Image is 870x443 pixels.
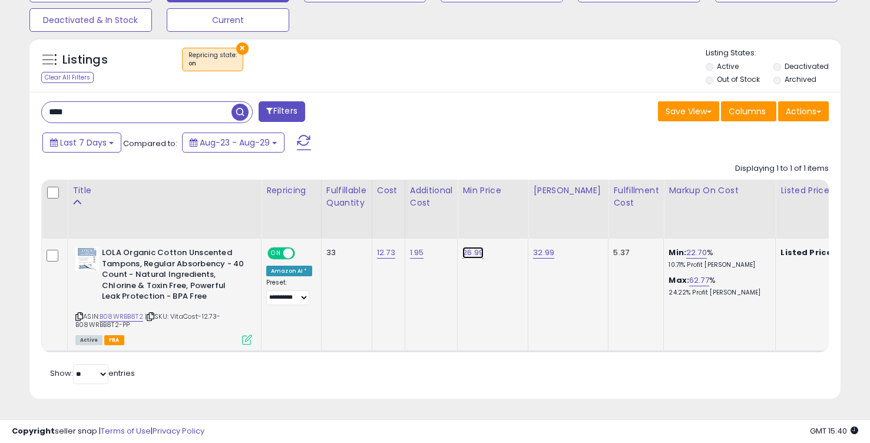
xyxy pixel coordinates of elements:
div: Fulfillable Quantity [326,184,367,209]
span: Show: entries [50,368,135,379]
div: % [669,275,766,297]
p: 10.71% Profit [PERSON_NAME] [669,261,766,269]
button: Save View [658,101,719,121]
div: Markup on Cost [669,184,770,197]
div: Displaying 1 to 1 of 1 items [735,163,829,174]
div: Title [72,184,256,197]
b: Listed Price: [780,247,834,258]
p: 24.22% Profit [PERSON_NAME] [669,289,766,297]
button: Deactivated & In Stock [29,8,152,32]
a: 62.77 [689,275,709,286]
a: 22.70 [686,247,707,259]
span: Repricing state : [188,51,237,68]
a: Privacy Policy [153,425,204,437]
label: Out of Stock [717,74,760,84]
p: Listing States: [706,48,841,59]
div: Min Price [462,184,523,197]
button: Last 7 Days [42,133,121,153]
span: 2025-09-6 15:40 GMT [810,425,858,437]
a: 1.95 [410,247,424,259]
button: × [236,42,249,55]
img: 41RJMfFSHSL._SL40_.jpg [75,247,99,271]
span: Compared to: [123,138,177,149]
div: seller snap | | [12,426,204,437]
b: Min: [669,247,686,258]
button: Actions [778,101,829,121]
label: Active [717,61,739,71]
div: [PERSON_NAME] [533,184,603,197]
span: Columns [729,105,766,117]
div: Additional Cost [410,184,453,209]
div: 33 [326,247,363,258]
button: Current [167,8,289,32]
button: Filters [259,101,305,122]
b: LOLA Organic Cotton Unscented Tampons, Regular Absorbency - 40 Count - Natural Ingredients, Chlor... [102,247,245,305]
a: 12.73 [377,247,395,259]
div: 5.37 [613,247,654,258]
span: ON [269,249,283,259]
span: OFF [293,249,312,259]
div: Clear All Filters [41,72,94,83]
span: Last 7 Days [60,137,107,148]
div: Amazon AI * [266,266,312,276]
span: FBA [104,335,124,345]
h5: Listings [62,52,108,68]
label: Deactivated [785,61,829,71]
strong: Copyright [12,425,55,437]
div: Repricing [266,184,316,197]
a: Terms of Use [101,425,151,437]
button: Columns [721,101,776,121]
button: Aug-23 - Aug-29 [182,133,285,153]
div: ASIN: [75,247,252,343]
a: 32.99 [533,247,554,259]
div: Preset: [266,279,312,305]
span: Aug-23 - Aug-29 [200,137,270,148]
b: Max: [669,275,689,286]
span: All listings currently available for purchase on Amazon [75,335,102,345]
a: 26.99 [462,247,484,259]
div: on [188,59,237,68]
div: Cost [377,184,400,197]
span: | SKU: VitaCost-12.73-B08WRBB8T2-PP [75,312,221,329]
th: The percentage added to the cost of goods (COGS) that forms the calculator for Min & Max prices. [664,180,776,239]
a: B08WRBB8T2 [100,312,143,322]
label: Archived [785,74,816,84]
div: Fulfillment Cost [613,184,659,209]
div: % [669,247,766,269]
